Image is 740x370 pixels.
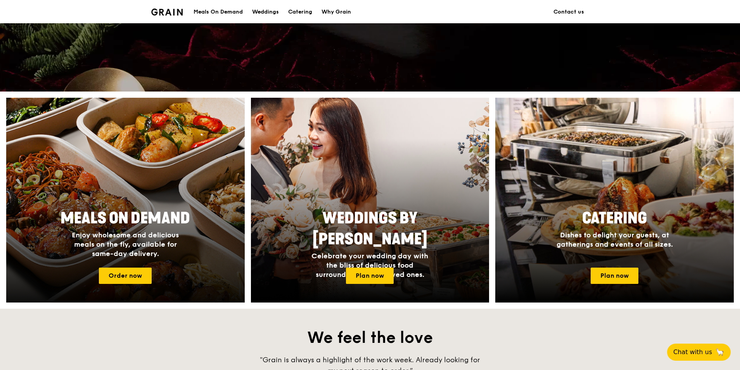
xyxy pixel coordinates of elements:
[247,0,284,24] a: Weddings
[549,0,589,24] a: Contact us
[667,344,731,361] button: Chat with us🦙
[715,348,724,357] span: 🦙
[557,231,673,249] span: Dishes to delight your guests, at gatherings and events of all sizes.
[6,98,245,303] a: Meals On DemandEnjoy wholesome and delicious meals on the fly, available for same-day delivery.Or...
[322,0,351,24] div: Why Grain
[194,0,243,24] div: Meals On Demand
[495,98,734,303] img: catering-card.e1cfaf3e.jpg
[252,0,279,24] div: Weddings
[673,348,712,357] span: Chat with us
[582,209,647,228] span: Catering
[61,209,190,228] span: Meals On Demand
[284,0,317,24] a: Catering
[317,0,356,24] a: Why Grain
[251,98,489,303] img: weddings-card.4f3003b8.jpg
[288,0,312,24] div: Catering
[99,268,152,284] a: Order now
[591,268,638,284] a: Plan now
[251,98,489,303] a: Weddings by [PERSON_NAME]Celebrate your wedding day with the bliss of delicious food surrounded b...
[495,98,734,303] a: CateringDishes to delight your guests, at gatherings and events of all sizes.Plan now
[346,268,394,284] a: Plan now
[72,231,179,258] span: Enjoy wholesome and delicious meals on the fly, available for same-day delivery.
[313,209,427,249] span: Weddings by [PERSON_NAME]
[151,9,183,16] img: Grain
[311,252,428,279] span: Celebrate your wedding day with the bliss of delicious food surrounded by your loved ones.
